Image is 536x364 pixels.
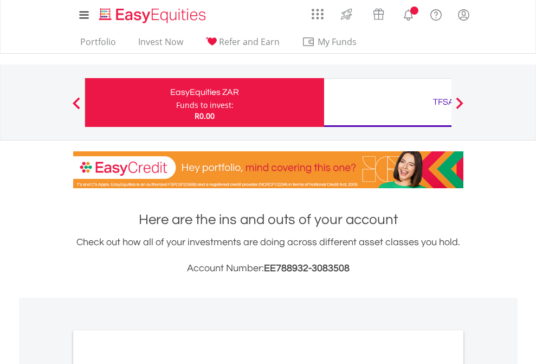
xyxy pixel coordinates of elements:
span: EE788932-3083508 [264,263,350,273]
img: EasyEquities_Logo.png [97,7,210,24]
a: Portfolio [76,36,120,53]
div: EasyEquities ZAR [92,85,318,100]
a: Home page [95,3,210,24]
span: Refer and Earn [219,36,280,48]
a: My Profile [450,3,477,27]
a: Notifications [395,3,422,24]
span: R0.00 [195,111,215,121]
a: FAQ's and Support [422,3,450,24]
button: Next [449,103,470,113]
a: Vouchers [363,3,395,23]
a: Refer and Earn [201,36,284,53]
button: Previous [66,103,87,113]
img: grid-menu-icon.svg [312,8,324,20]
div: Check out how all of your investments are doing across different asset classes you hold. [73,235,463,276]
img: vouchers-v2.svg [370,5,388,23]
h3: Account Number: [73,261,463,276]
a: Invest Now [134,36,188,53]
img: thrive-v2.svg [338,5,356,23]
img: EasyCredit Promotion Banner [73,151,463,188]
span: My Funds [302,35,373,49]
a: AppsGrid [305,3,331,20]
h1: Here are the ins and outs of your account [73,210,463,229]
div: Funds to invest: [176,100,234,111]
